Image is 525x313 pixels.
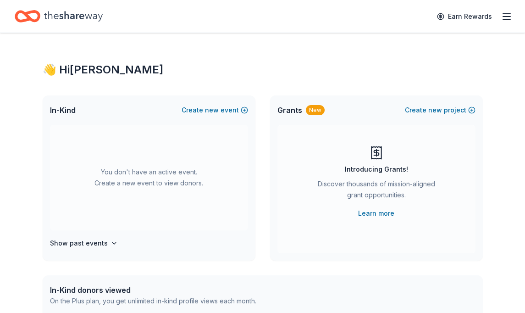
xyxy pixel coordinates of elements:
[205,105,219,116] span: new
[277,105,302,116] span: Grants
[15,6,103,27] a: Home
[358,208,394,219] a: Learn more
[50,238,108,249] h4: Show past events
[50,105,76,116] span: In-Kind
[405,105,475,116] button: Createnewproject
[43,62,483,77] div: 👋 Hi [PERSON_NAME]
[306,105,325,115] div: New
[50,296,256,307] div: On the Plus plan, you get unlimited in-kind profile views each month.
[314,179,439,204] div: Discover thousands of mission-aligned grant opportunities.
[345,164,408,175] div: Introducing Grants!
[50,125,248,230] div: You don't have an active event. Create a new event to view donors.
[50,285,256,296] div: In-Kind donors viewed
[50,238,118,249] button: Show past events
[182,105,248,116] button: Createnewevent
[431,8,497,25] a: Earn Rewards
[428,105,442,116] span: new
